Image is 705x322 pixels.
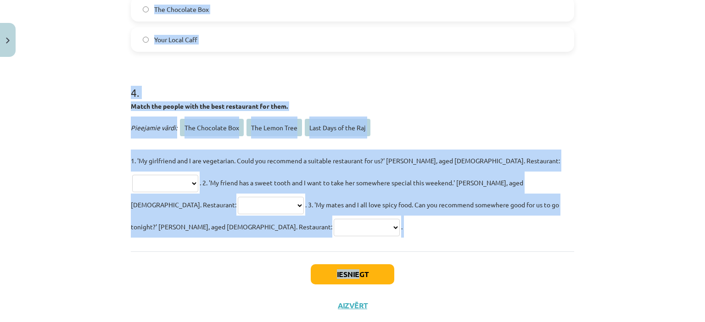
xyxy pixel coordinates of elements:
span: . 2. 'My friend has a sweet tooth and I want to take her somewhere special this weekend.' [PERSON... [131,178,523,209]
span: . [401,222,403,231]
span: The Chocolate Box [180,119,244,136]
span: The Chocolate Box [154,5,209,14]
img: icon-close-lesson-0947bae3869378f0d4975bcd49f059093ad1ed9edebbc8119c70593378902aed.svg [6,38,10,44]
h1: 4 . [131,70,574,99]
strong: Match the people with the best restaurant for them. [131,102,288,110]
span: Your Local Caff [154,35,197,44]
input: The Chocolate Box [143,6,149,12]
button: Iesniegt [311,264,394,284]
span: 1. 'My girlfriend and I are vegetarian. Could you recommend a suitable restaurant for us?' [PERSO... [131,156,560,165]
button: Aizvērt [335,301,370,310]
span: Pieejamie vārdi: [131,123,177,132]
span: . 3. 'My mates and I all love spicy food. Can you recommend somewhere good for us to go tonight?'... [131,200,559,231]
span: Last Days of the Raj [305,119,370,136]
span: The Lemon Tree [246,119,302,136]
input: Your Local Caff [143,37,149,43]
